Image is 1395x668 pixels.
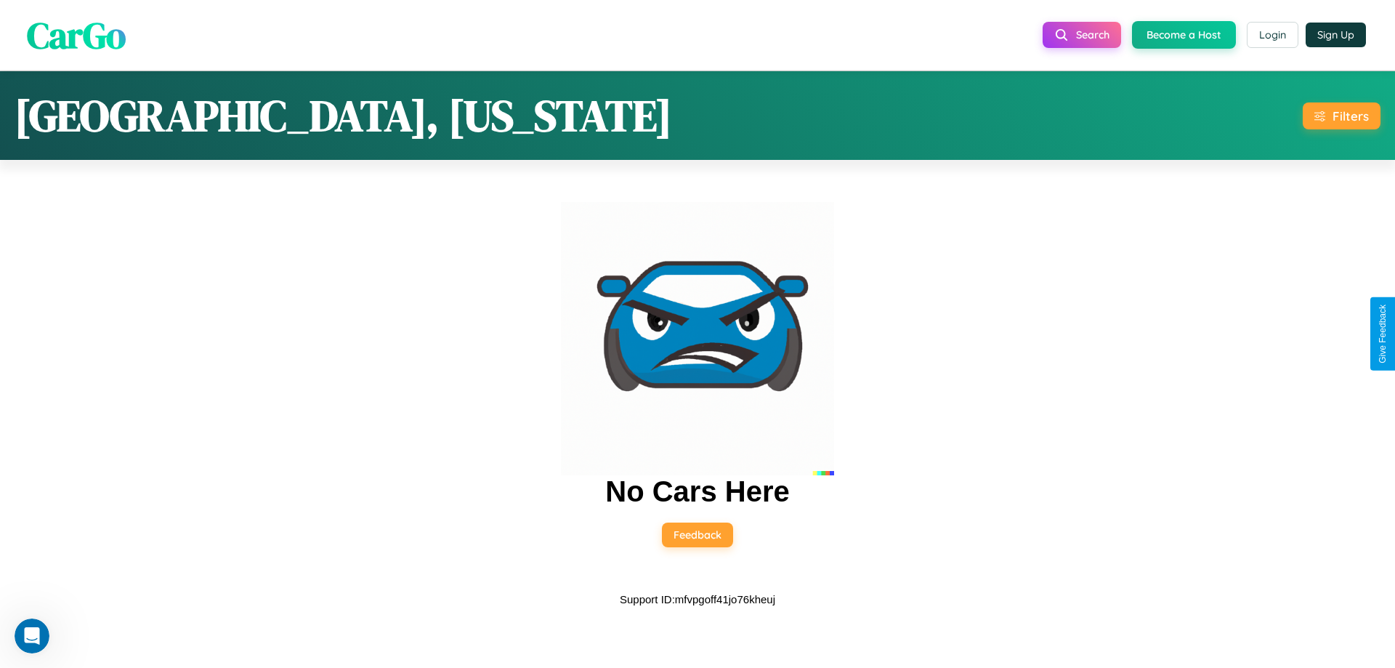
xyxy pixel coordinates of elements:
h2: No Cars Here [605,475,789,508]
button: Filters [1303,102,1380,129]
button: Become a Host [1132,21,1236,49]
button: Search [1043,22,1121,48]
iframe: Intercom live chat [15,619,49,653]
button: Login [1247,22,1298,48]
span: Search [1076,28,1109,41]
span: CarGo [27,9,126,60]
div: Filters [1333,108,1369,124]
div: Give Feedback [1378,305,1388,363]
h1: [GEOGRAPHIC_DATA], [US_STATE] [15,86,672,145]
img: car [561,202,834,475]
button: Sign Up [1306,23,1366,47]
button: Feedback [662,523,733,547]
p: Support ID: mfvpgoff41jo76kheuj [620,589,775,609]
